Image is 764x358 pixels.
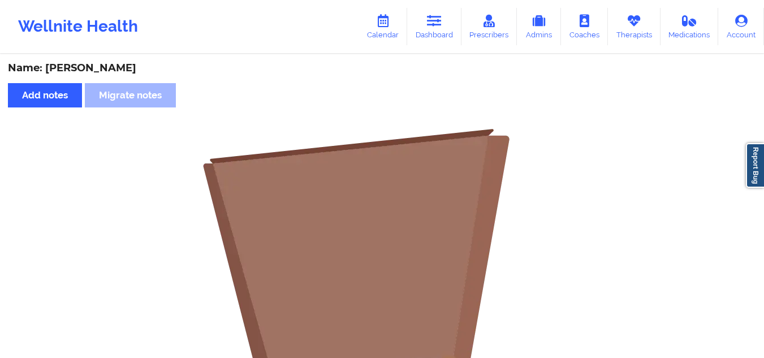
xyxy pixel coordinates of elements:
div: Name: [PERSON_NAME] [8,62,756,75]
a: Report Bug [746,143,764,188]
a: Therapists [608,8,661,45]
a: Calendar [359,8,407,45]
a: Prescribers [461,8,517,45]
a: Medications [661,8,719,45]
button: Add notes [8,83,82,107]
a: Account [718,8,764,45]
a: Coaches [561,8,608,45]
a: Dashboard [407,8,461,45]
a: Admins [517,8,561,45]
